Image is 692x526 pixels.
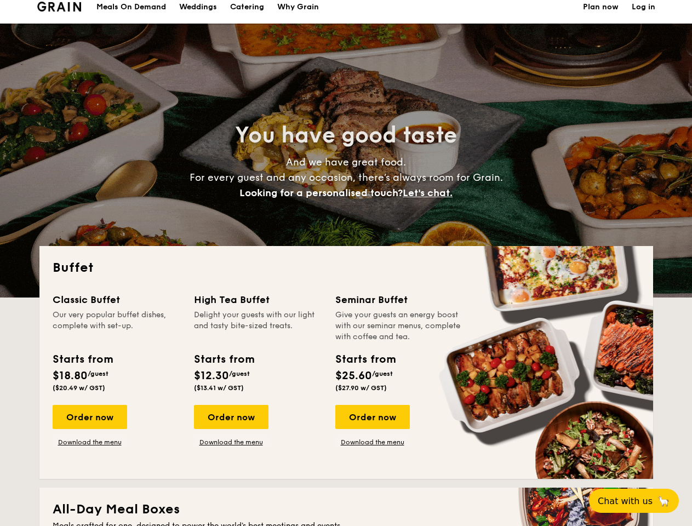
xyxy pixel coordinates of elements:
div: Seminar Buffet [335,292,464,307]
div: Order now [194,405,268,429]
span: /guest [229,370,250,378]
span: Chat with us [598,496,653,506]
span: You have good taste [235,122,457,148]
a: Logotype [37,2,82,12]
span: And we have great food. For every guest and any occasion, there’s always room for Grain. [190,156,503,199]
div: High Tea Buffet [194,292,322,307]
a: Download the menu [335,438,410,447]
span: ($13.41 w/ GST) [194,384,244,392]
span: 🦙 [657,495,670,507]
span: Looking for a personalised touch? [239,187,403,199]
span: /guest [88,370,108,378]
h2: All-Day Meal Boxes [53,501,640,518]
div: Our very popular buffet dishes, complete with set-up. [53,310,181,342]
span: ($20.49 w/ GST) [53,384,105,392]
a: Download the menu [194,438,268,447]
span: ($27.90 w/ GST) [335,384,387,392]
a: Download the menu [53,438,127,447]
span: Let's chat. [403,187,453,199]
span: $18.80 [53,369,88,382]
span: $12.30 [194,369,229,382]
div: Classic Buffet [53,292,181,307]
div: Give your guests an energy boost with our seminar menus, complete with coffee and tea. [335,310,464,342]
div: Starts from [53,351,112,368]
span: /guest [372,370,393,378]
div: Starts from [335,351,395,368]
div: Order now [335,405,410,429]
div: Delight your guests with our light and tasty bite-sized treats. [194,310,322,342]
div: Order now [53,405,127,429]
span: $25.60 [335,369,372,382]
button: Chat with us🦙 [589,489,679,513]
h2: Buffet [53,259,640,277]
img: Grain [37,2,82,12]
div: Starts from [194,351,254,368]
